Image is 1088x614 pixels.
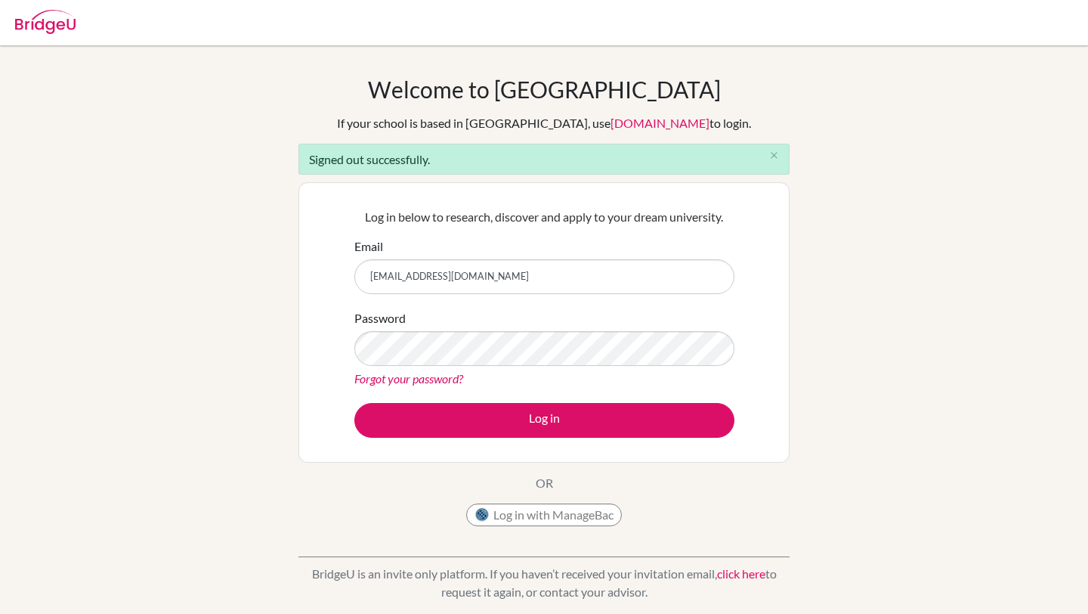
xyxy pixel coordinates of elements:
a: Forgot your password? [354,371,463,386]
button: Log in [354,403,734,438]
label: Email [354,237,383,256]
img: Bridge-U [15,10,76,34]
a: [DOMAIN_NAME] [610,116,709,130]
button: Close [759,144,789,167]
h1: Welcome to [GEOGRAPHIC_DATA] [368,76,721,103]
div: Signed out successfully. [298,144,790,175]
p: Log in below to research, discover and apply to your dream university. [354,208,734,226]
p: BridgeU is an invite only platform. If you haven’t received your invitation email, to request it ... [298,565,790,601]
button: Log in with ManageBac [466,504,622,526]
div: If your school is based in [GEOGRAPHIC_DATA], use to login. [337,114,751,132]
p: OR [536,474,553,492]
a: click here [717,566,765,581]
label: Password [354,309,406,327]
i: close [768,150,780,161]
